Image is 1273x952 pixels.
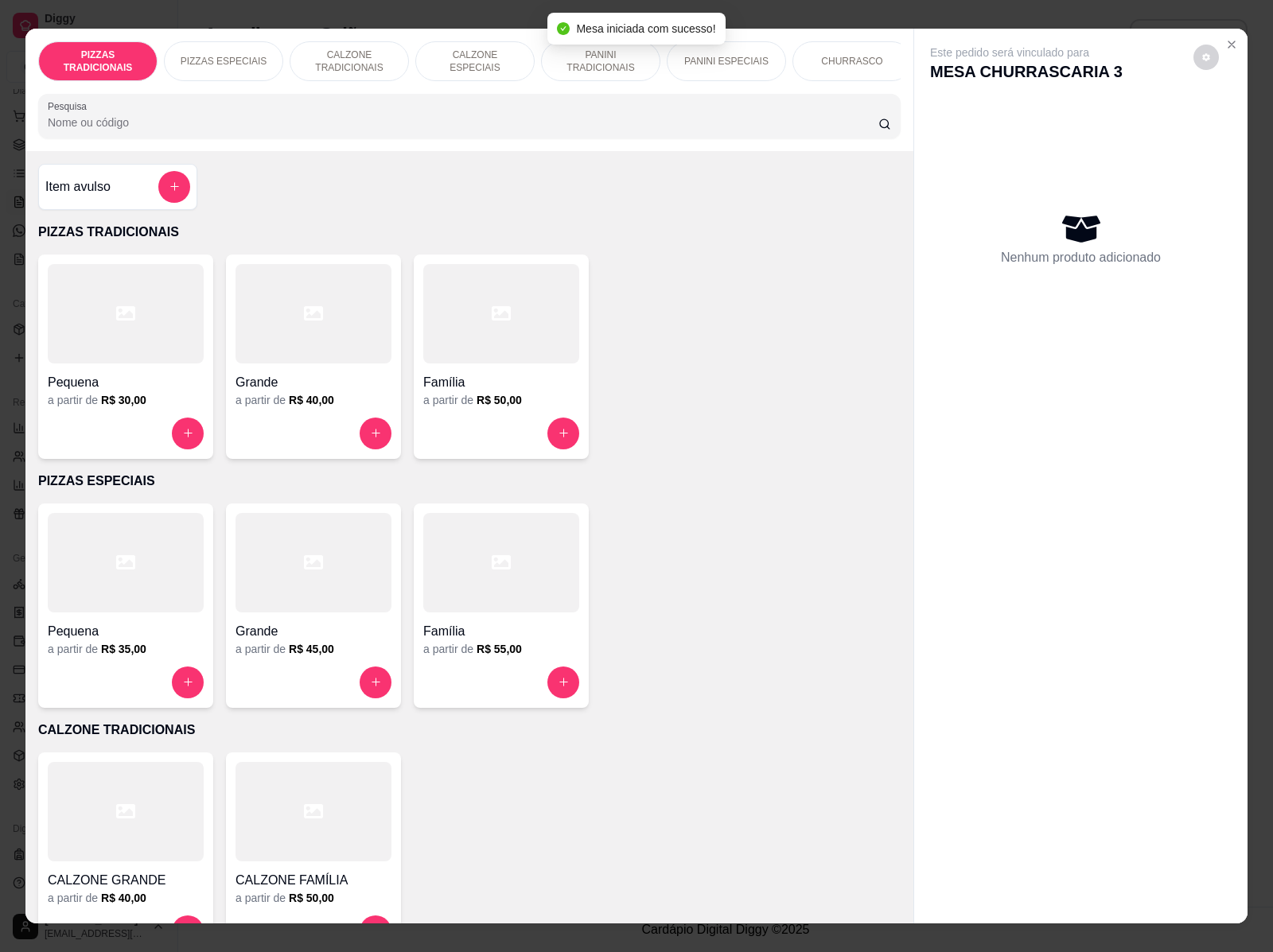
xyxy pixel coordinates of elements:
span: check-circle [557,22,570,35]
p: CALZONE ESPECIAIS [429,49,521,74]
h4: Grande [236,622,391,641]
button: increase-product-quantity [360,666,391,698]
div: a partir de [48,890,204,906]
button: increase-product-quantity [547,418,579,449]
button: increase-product-quantity [172,418,204,449]
h4: Família [423,373,579,392]
h4: Pequena [48,373,204,392]
h6: R$ 55,00 [477,641,522,657]
button: Close [1219,32,1244,57]
div: a partir de [423,392,579,408]
p: PANINI TRADICIONAIS [555,49,647,74]
h6: R$ 50,00 [477,392,522,408]
input: Pesquisa [48,115,878,130]
button: increase-product-quantity [360,915,391,947]
p: PIZZAS ESPECIAIS [38,472,901,491]
p: Este pedido será vinculado para [930,45,1123,60]
button: increase-product-quantity [172,666,204,698]
h6: R$ 40,00 [289,392,334,408]
h6: R$ 40,00 [101,890,146,906]
h4: Item avulso [45,177,111,196]
h6: R$ 30,00 [101,392,146,408]
h6: R$ 35,00 [101,641,146,657]
h4: Grande [236,373,391,392]
h6: R$ 50,00 [289,890,334,906]
h4: CALZONE FAMÍLIA [236,871,391,890]
p: Nenhum produto adicionado [1001,248,1161,267]
h4: Família [423,622,579,641]
div: a partir de [236,641,391,657]
div: a partir de [236,392,391,408]
p: CALZONE TRADICIONAIS [38,721,901,740]
div: a partir de [236,890,391,906]
button: increase-product-quantity [172,915,204,947]
button: decrease-product-quantity [1193,45,1219,70]
div: a partir de [48,392,204,408]
h6: R$ 45,00 [289,641,334,657]
div: a partir de [423,641,579,657]
h4: Pequena [48,622,204,641]
p: MESA CHURRASCARIA 3 [930,60,1123,83]
button: add-separate-item [158,171,190,203]
span: Mesa iniciada com sucesso! [576,22,715,35]
p: PANINI ESPECIAIS [684,55,769,68]
p: PIZZAS TRADICIONAIS [52,49,144,74]
p: PIZZAS TRADICIONAIS [38,223,901,242]
p: CHURRASCO [821,55,882,68]
h4: CALZONE GRANDE [48,871,204,890]
div: a partir de [48,641,204,657]
button: increase-product-quantity [360,418,391,449]
p: CALZONE TRADICIONAIS [303,49,395,74]
button: increase-product-quantity [547,666,579,698]
label: Pesquisa [48,99,92,113]
p: PIZZAS ESPECIAIS [181,55,267,68]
